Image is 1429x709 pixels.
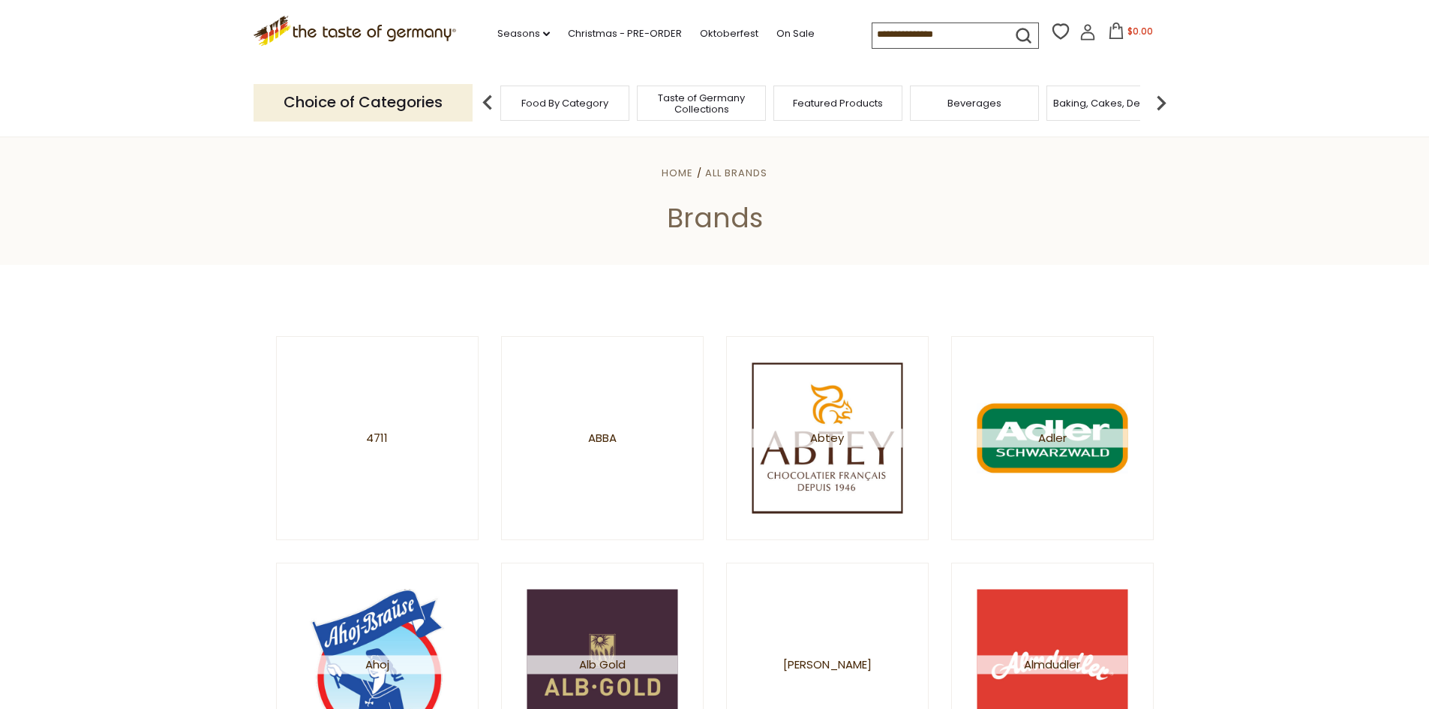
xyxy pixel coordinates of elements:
[977,363,1127,514] img: Adler
[501,336,704,540] a: Abba
[783,656,872,674] span: [PERSON_NAME]
[705,166,767,180] a: All Brands
[977,656,1127,674] span: Almdudler
[568,26,682,42] a: Christmas - PRE-ORDER
[1146,88,1176,118] img: next arrow
[1053,98,1169,109] a: Baking, Cakes, Desserts
[1099,23,1163,45] button: $0.00
[752,363,902,514] img: Abtey
[776,26,815,42] a: On Sale
[521,98,608,109] a: Food By Category
[947,98,1001,109] a: Beverages
[527,656,677,674] span: Alb Gold
[752,429,902,448] span: Abtey
[497,26,550,42] a: Seasons
[662,166,693,180] a: Home
[1127,25,1153,38] span: $0.00
[473,88,503,118] img: previous arrow
[667,199,763,237] span: Brands
[951,336,1154,540] a: Adler
[276,336,479,540] a: 4711
[700,26,758,42] a: Oktoberfest
[977,429,1127,448] span: Adler
[641,92,761,115] a: Taste of Germany Collections
[366,429,388,448] span: 4711
[302,656,452,674] span: Ahoj
[254,84,473,121] p: Choice of Categories
[726,336,929,540] a: Abtey
[793,98,883,109] a: Featured Products
[588,429,617,448] span: Abba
